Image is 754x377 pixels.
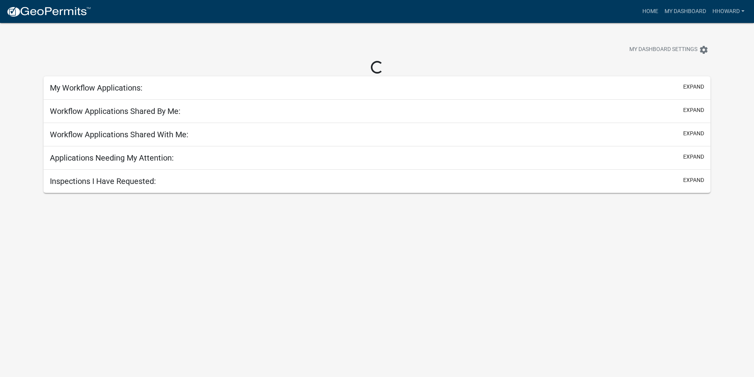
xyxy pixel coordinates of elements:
a: My Dashboard [661,4,709,19]
h5: Inspections I Have Requested: [50,176,156,186]
button: expand [683,176,704,184]
h5: Workflow Applications Shared By Me: [50,106,180,116]
a: Home [639,4,661,19]
button: My Dashboard Settingssettings [623,42,715,57]
h5: My Workflow Applications: [50,83,142,93]
a: Hhoward [709,4,748,19]
button: expand [683,153,704,161]
h5: Applications Needing My Attention: [50,153,174,163]
button: expand [683,129,704,138]
button: expand [683,83,704,91]
span: My Dashboard Settings [629,45,697,55]
i: settings [699,45,708,55]
button: expand [683,106,704,114]
h5: Workflow Applications Shared With Me: [50,130,188,139]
